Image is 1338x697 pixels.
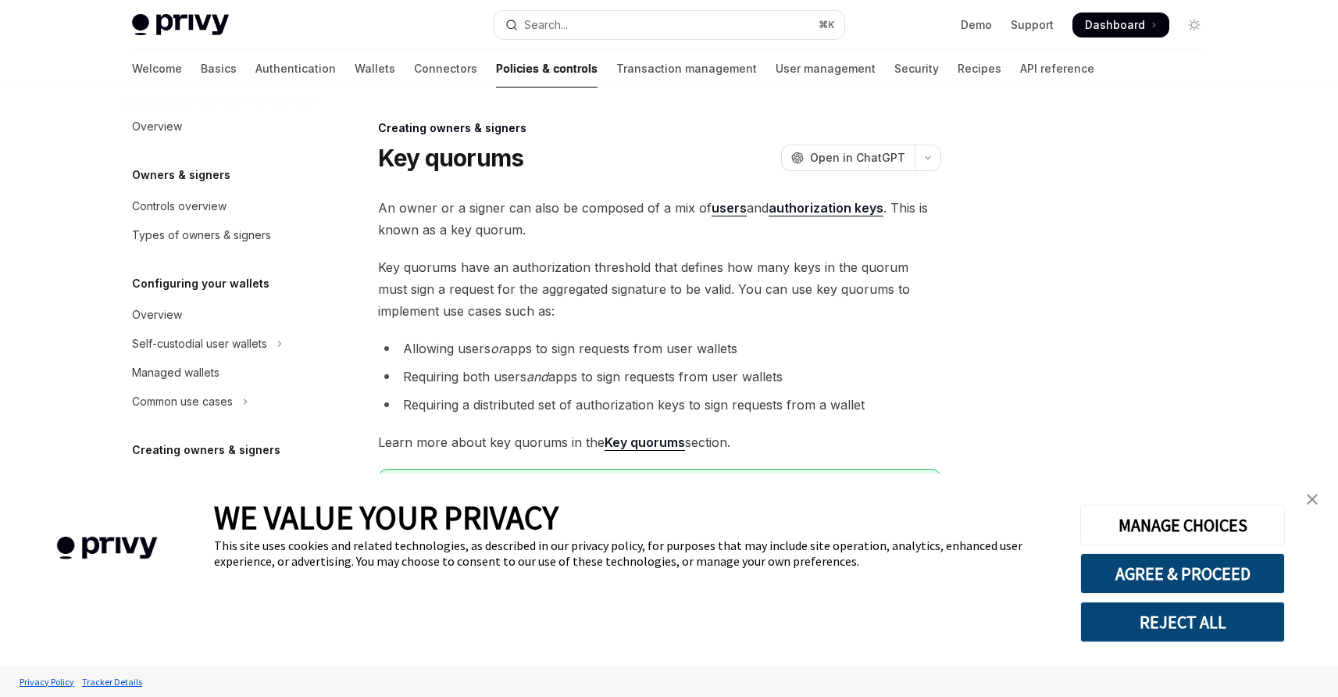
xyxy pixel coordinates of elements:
[378,431,941,453] span: Learn more about key quorums in the section.
[132,166,230,184] h5: Owners & signers
[132,363,219,382] div: Managed wallets
[120,330,319,358] button: Toggle Self-custodial user wallets section
[1085,17,1145,33] span: Dashboard
[1020,50,1094,88] a: API reference
[781,145,915,171] button: Open in ChatGPT
[496,50,598,88] a: Policies & controls
[16,668,78,695] a: Privacy Policy
[961,17,992,33] a: Demo
[132,441,280,459] h5: Creating owners & signers
[120,301,319,329] a: Overview
[526,369,548,384] em: and
[132,117,182,136] div: Overview
[132,50,182,88] a: Welcome
[132,306,182,324] div: Overview
[132,197,227,216] div: Controls overview
[616,50,757,88] a: Transaction management
[491,341,503,356] em: or
[378,366,941,388] li: Requiring both users apps to sign requests from user wallets
[120,388,319,416] button: Toggle Common use cases section
[769,200,883,216] a: authorization keys
[378,256,941,322] span: Key quorums have an authorization threshold that defines how many keys in the quorum must sign a ...
[201,50,237,88] a: Basics
[819,19,835,31] span: ⌘ K
[120,113,319,141] a: Overview
[132,274,269,293] h5: Configuring your wallets
[1307,494,1318,505] img: close banner
[776,50,876,88] a: User management
[1080,553,1285,594] button: AGREE & PROCEED
[494,11,844,39] button: Open search
[214,497,558,538] span: WE VALUE YOUR PRIVACY
[355,50,395,88] a: Wallets
[1297,484,1328,515] a: close banner
[214,538,1057,569] div: This site uses cookies and related technologies, as described in our privacy policy, for purposes...
[132,392,233,411] div: Common use cases
[712,200,747,216] a: users
[894,50,939,88] a: Security
[120,192,319,220] a: Controls overview
[378,120,941,136] div: Creating owners & signers
[120,359,319,387] a: Managed wallets
[132,472,162,491] div: Users
[958,50,1001,88] a: Recipes
[120,221,319,249] a: Types of owners & signers
[1072,13,1169,38] a: Dashboard
[23,514,191,582] img: company logo
[605,434,685,451] a: Key quorums
[1080,505,1285,545] button: MANAGE CHOICES
[132,14,229,36] img: light logo
[1011,17,1054,33] a: Support
[378,197,941,241] span: An owner or a signer can also be composed of a mix of and . This is known as a key quorum.
[524,16,568,34] div: Search...
[378,394,941,416] li: Requiring a distributed set of authorization keys to sign requests from a wallet
[132,334,267,353] div: Self-custodial user wallets
[1080,602,1285,642] button: REJECT ALL
[120,467,319,495] button: Toggle Users section
[132,226,271,245] div: Types of owners & signers
[255,50,336,88] a: Authentication
[605,434,685,450] strong: Key quorums
[414,50,477,88] a: Connectors
[810,150,905,166] span: Open in ChatGPT
[78,668,146,695] a: Tracker Details
[378,144,524,172] h1: Key quorums
[378,338,941,359] li: Allowing users apps to sign requests from user wallets
[1182,13,1207,38] button: Toggle dark mode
